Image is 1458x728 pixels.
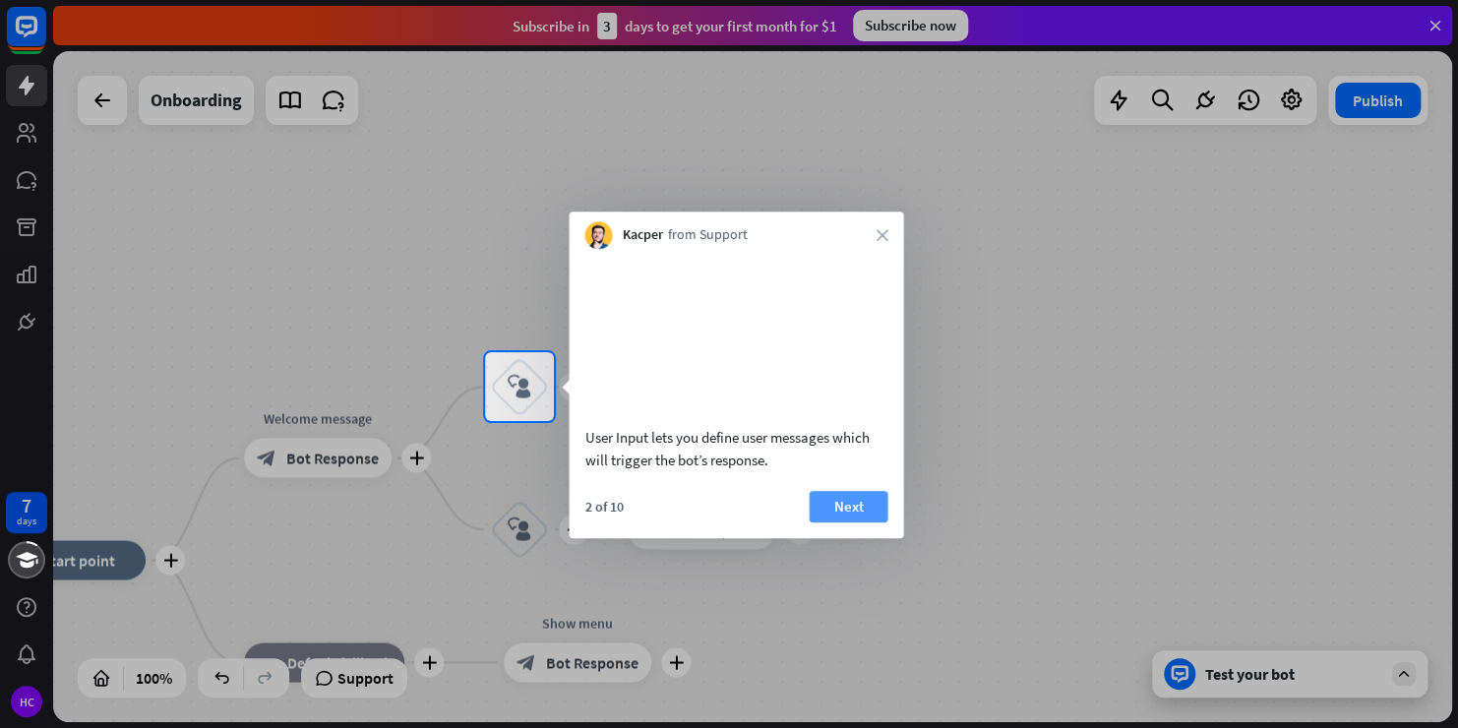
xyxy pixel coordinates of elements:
[876,229,887,241] i: close
[622,225,662,245] span: Kacper
[508,375,531,398] i: block_user_input
[809,491,887,522] button: Next
[584,498,623,516] div: 2 of 10
[16,8,75,67] button: Open LiveChat chat widget
[584,426,887,471] div: User Input lets you define user messages which will trigger the bot’s response.
[667,225,747,245] span: from Support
